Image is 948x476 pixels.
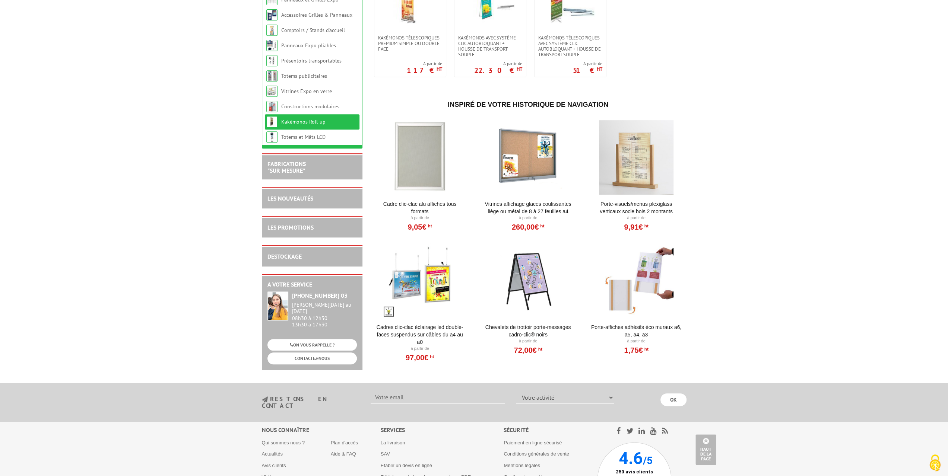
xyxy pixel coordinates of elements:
[482,323,574,338] a: Chevalets de trottoir porte-messages Cadro-Clic® Noirs
[267,253,302,260] a: DESTOCKAGE
[504,440,562,445] a: Paiement en ligne sécurisé
[374,215,466,221] p: À partir de
[643,346,648,352] sup: HT
[504,426,597,434] div: Sécurité
[597,66,602,72] sup: HT
[281,134,326,140] a: Totems et Mâts LCD
[281,42,336,49] a: Panneaux Expo pliables
[408,225,432,229] a: 9,05€HT
[262,440,305,445] a: Qui sommes nous ?
[266,101,278,112] img: Constructions modulaires
[381,463,432,468] a: Etablir un devis en ligne
[474,61,522,67] span: A partir de
[643,223,648,229] sup: HT
[267,291,288,320] img: widget-service.jpg
[406,355,434,360] a: 97,00€HT
[514,348,542,352] a: 72,00€HT
[590,323,682,338] a: Porte-affiches adhésifs éco muraux A6, A5, A4, A3
[695,434,716,465] a: Haut de la page
[381,451,390,457] a: SAV
[262,396,360,409] h3: restons en contact
[517,66,522,72] sup: HT
[474,68,522,73] p: 22.30 €
[381,426,504,434] div: Services
[378,35,442,52] span: Kakémonos télescopiques Premium simple ou double face
[374,35,446,52] a: Kakémonos télescopiques Premium simple ou double face
[573,68,602,73] p: 51 €
[482,338,574,344] p: À partir de
[374,346,466,352] p: À partir de
[262,396,268,403] img: newsletter.jpg
[926,454,944,472] img: Cookies (fenêtre modale)
[266,55,278,66] img: Présentoirs transportables
[454,35,526,57] a: kakémonos avec système clic autobloquant + housse de transport souple
[374,323,466,346] a: Cadres clic-clac éclairage LED double-faces suspendus sur câbles du A4 au A0
[331,440,358,445] a: Plan d'accès
[458,35,522,57] span: kakémonos avec système clic autobloquant + housse de transport souple
[262,463,286,468] a: Avis clients
[281,73,327,79] a: Totems publicitaires
[448,101,608,108] span: Inspiré de votre historique de navigation
[539,223,544,229] sup: HT
[590,338,682,344] p: À partir de
[512,225,544,229] a: 260,00€HT
[624,348,648,352] a: 1,75€HT
[331,451,356,457] a: Aide & FAQ
[267,339,357,351] a: ON VOUS RAPPELLE ?
[266,40,278,51] img: Panneaux Expo pliables
[437,66,442,72] sup: HT
[573,61,602,67] span: A partir de
[267,352,357,364] a: CONTACTEZ-NOUS
[660,393,687,406] input: OK
[281,27,345,33] a: Comptoirs / Stands d'accueil
[381,440,405,445] a: La livraison
[538,35,602,57] span: Kakémonos télescopiques avec système clic autobloquant + housse de transport souple
[504,451,569,457] a: Conditions générales de vente
[266,70,278,82] img: Totems publicitaires
[292,292,348,299] strong: [PHONE_NUMBER] 03
[292,302,357,314] div: [PERSON_NAME][DATE] au [DATE]
[266,86,278,97] img: Vitrines Expo en verre
[590,215,682,221] p: À partir de
[281,118,326,125] a: Kakémonos Roll-up
[482,215,574,221] p: À partir de
[590,200,682,215] a: Porte-Visuels/Menus Plexiglass Verticaux Socle Bois 2 Montants
[624,225,648,229] a: 9,91€HT
[428,354,434,359] sup: HT
[266,116,278,127] img: Kakémonos Roll-up
[267,195,313,202] a: LES NOUVEAUTÉS
[266,131,278,143] img: Totems et Mâts LCD
[922,451,948,476] button: Cookies (fenêtre modale)
[266,9,278,20] img: Accessoires Grilles & Panneaux
[281,12,352,18] a: Accessoires Grilles & Panneaux
[266,25,278,36] img: Comptoirs / Stands d'accueil
[267,281,357,288] h2: A votre service
[407,68,442,73] p: 117 €
[281,88,332,95] a: Vitrines Expo en verre
[262,451,283,457] a: Actualités
[407,61,442,67] span: A partir de
[537,346,542,352] sup: HT
[374,200,466,215] a: Cadre Clic-Clac Alu affiches tous formats
[535,35,606,57] a: Kakémonos télescopiques avec système clic autobloquant + housse de transport souple
[267,224,314,231] a: LES PROMOTIONS
[292,302,357,328] div: 08h30 à 12h30 13h30 à 17h30
[504,463,540,468] a: Mentions légales
[267,160,306,174] a: FABRICATIONS"Sur Mesure"
[281,57,342,64] a: Présentoirs transportables
[426,223,432,229] sup: HT
[371,391,505,404] input: Votre email
[281,103,339,110] a: Constructions modulaires
[262,426,381,434] div: Nous connaître
[482,200,574,215] a: Vitrines affichage glaces coulissantes liège ou métal de 8 à 27 feuilles A4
